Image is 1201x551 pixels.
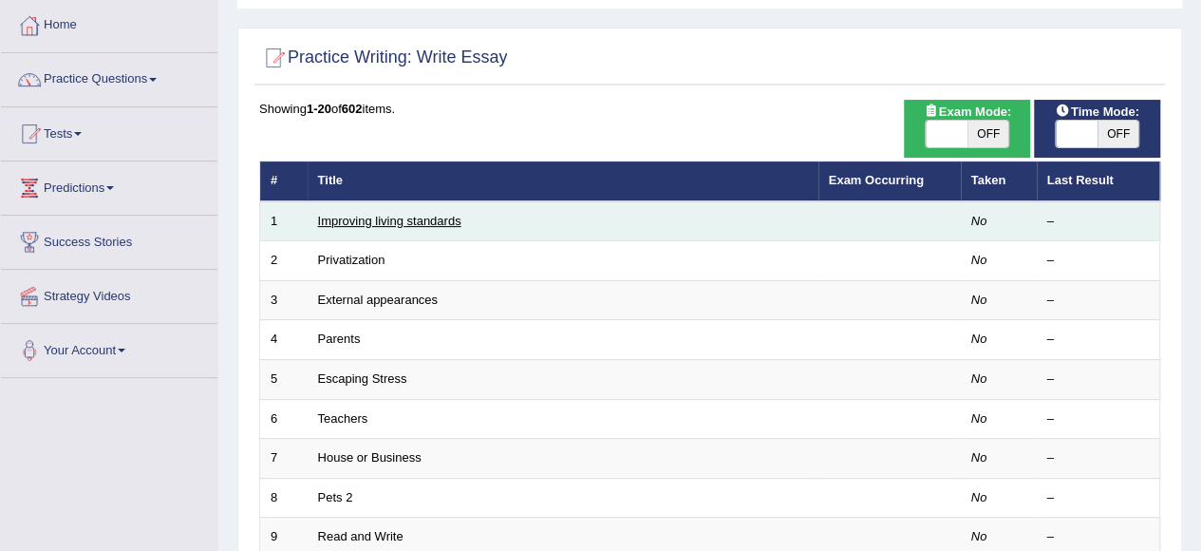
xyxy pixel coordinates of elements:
[1047,528,1150,546] div: –
[1047,213,1150,231] div: –
[1047,449,1150,467] div: –
[259,44,507,72] h2: Practice Writing: Write Essay
[971,411,987,426] em: No
[318,371,407,386] a: Escaping Stress
[1,53,217,101] a: Practice Questions
[1,324,217,371] a: Your Account
[1047,370,1150,389] div: –
[971,214,987,228] em: No
[1047,292,1150,310] div: –
[1,216,217,263] a: Success Stories
[1,107,217,155] a: Tests
[342,102,363,116] b: 602
[1,270,217,317] a: Strategy Videos
[971,253,987,267] em: No
[260,201,308,241] td: 1
[971,293,987,307] em: No
[260,241,308,281] td: 2
[307,102,331,116] b: 1-20
[916,102,1019,122] span: Exam Mode:
[308,161,818,201] th: Title
[260,161,308,201] th: #
[1047,489,1150,507] div: –
[1047,331,1150,349] div: –
[260,399,308,439] td: 6
[971,450,987,465] em: No
[318,214,461,228] a: Improving living standards
[971,529,987,543] em: No
[318,450,422,465] a: House or Business
[259,100,1160,118] div: Showing of items.
[904,100,1030,158] div: Show exams occurring in exams
[318,253,385,267] a: Privatization
[961,161,1037,201] th: Taken
[318,332,361,346] a: Parents
[1098,121,1139,147] span: OFF
[1,161,217,209] a: Predictions
[1047,252,1150,270] div: –
[260,439,308,479] td: 7
[829,173,924,187] a: Exam Occurring
[318,293,438,307] a: External appearances
[260,360,308,400] td: 5
[971,490,987,504] em: No
[971,371,987,386] em: No
[318,529,403,543] a: Read and Write
[1047,410,1150,428] div: –
[318,490,353,504] a: Pets 2
[1037,161,1160,201] th: Last Result
[971,332,987,346] em: No
[318,411,368,426] a: Teachers
[260,478,308,518] td: 8
[967,121,1009,147] span: OFF
[1048,102,1147,122] span: Time Mode:
[260,280,308,320] td: 3
[260,320,308,360] td: 4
